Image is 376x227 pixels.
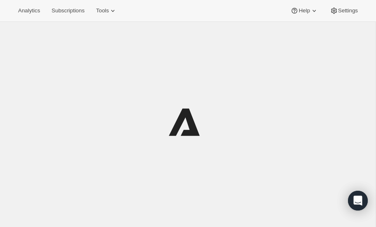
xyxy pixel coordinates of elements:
[13,5,45,16] button: Analytics
[47,5,89,16] button: Subscriptions
[348,191,368,211] div: Open Intercom Messenger
[285,5,323,16] button: Help
[325,5,363,16] button: Settings
[18,7,40,14] span: Analytics
[51,7,84,14] span: Subscriptions
[96,7,109,14] span: Tools
[91,5,122,16] button: Tools
[299,7,310,14] span: Help
[338,7,358,14] span: Settings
